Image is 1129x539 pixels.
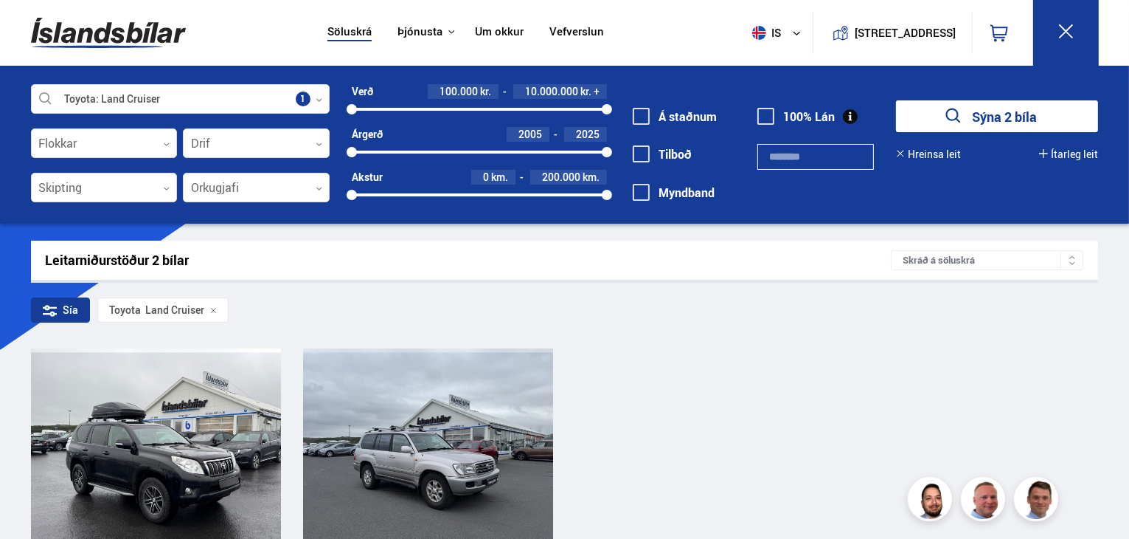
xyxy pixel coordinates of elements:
span: 0 [483,170,489,184]
button: is [746,11,813,55]
div: Sía [31,298,90,323]
img: svg+xml;base64,PHN2ZyB4bWxucz0iaHR0cDovL3d3dy53My5vcmcvMjAwMC9zdmciIHdpZHRoPSI1MTIiIGhlaWdodD0iNT... [752,26,766,40]
button: [STREET_ADDRESS] [861,27,951,39]
span: is [746,26,783,40]
div: Akstur [352,171,383,183]
span: 2025 [576,127,600,141]
span: km. [491,171,508,183]
span: 100.000 [440,84,478,98]
span: 10.000.000 [525,84,578,98]
div: Toyota [109,304,141,316]
span: kr. [480,86,491,97]
img: FbJEzSuNWCJXmdc-.webp [1016,479,1060,523]
a: Um okkur [475,25,524,41]
label: 100% Lán [757,110,835,123]
span: 200.000 [542,170,580,184]
label: Á staðnum [633,110,717,123]
img: G0Ugv5HjCgRt.svg [31,9,186,57]
a: Söluskrá [327,25,372,41]
button: Open LiveChat chat widget [12,6,56,50]
a: [STREET_ADDRESS] [821,12,964,54]
label: Myndband [633,186,715,199]
button: Sýna 2 bíla [896,100,1098,132]
div: Leitarniðurstöður 2 bílar [46,253,892,268]
a: Vefverslun [549,25,604,41]
div: Árgerð [352,128,383,140]
div: Skráð á söluskrá [891,250,1083,270]
span: km. [583,171,600,183]
button: Þjónusta [397,25,442,39]
span: Land Cruiser [109,304,204,316]
div: Verð [352,86,373,97]
img: siFngHWaQ9KaOqBr.png [963,479,1007,523]
span: 2005 [518,127,542,141]
button: Ítarleg leit [1039,148,1098,160]
img: nhp88E3Fdnt1Opn2.png [910,479,954,523]
span: kr. [580,86,591,97]
button: Hreinsa leit [896,148,961,160]
span: + [594,86,600,97]
label: Tilboð [633,148,692,161]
